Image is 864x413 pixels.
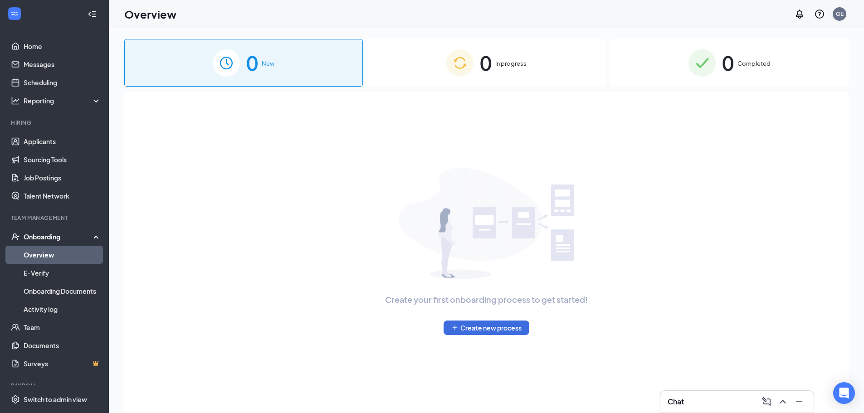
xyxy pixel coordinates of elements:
[24,151,101,169] a: Sourcing Tools
[24,282,101,300] a: Onboarding Documents
[262,59,274,68] span: New
[759,394,774,409] button: ComposeMessage
[792,394,806,409] button: Minimize
[833,382,855,404] div: Open Intercom Messenger
[124,6,176,22] h1: Overview
[24,355,101,373] a: SurveysCrown
[836,10,844,18] div: GE
[495,59,527,68] span: In progress
[24,37,101,55] a: Home
[24,246,101,264] a: Overview
[24,187,101,205] a: Talent Network
[24,336,101,355] a: Documents
[444,321,529,335] button: PlusCreate new process
[24,232,93,241] div: Onboarding
[385,293,588,306] span: Create your first onboarding process to get started!
[88,10,97,19] svg: Collapse
[24,169,101,187] a: Job Postings
[722,47,734,78] span: 0
[794,9,805,19] svg: Notifications
[24,73,101,92] a: Scheduling
[11,232,20,241] svg: UserCheck
[11,395,20,404] svg: Settings
[24,395,87,404] div: Switch to admin view
[24,132,101,151] a: Applicants
[11,214,99,222] div: Team Management
[451,324,459,331] svg: Plus
[11,96,20,105] svg: Analysis
[814,9,825,19] svg: QuestionInfo
[480,47,492,78] span: 0
[24,55,101,73] a: Messages
[761,396,772,407] svg: ComposeMessage
[24,318,101,336] a: Team
[11,382,99,389] div: Payroll
[794,396,805,407] svg: Minimize
[10,9,19,18] svg: WorkstreamLogo
[777,396,788,407] svg: ChevronUp
[24,96,102,105] div: Reporting
[776,394,790,409] button: ChevronUp
[11,119,99,126] div: Hiring
[24,300,101,318] a: Activity log
[246,47,258,78] span: 0
[24,264,101,282] a: E-Verify
[737,59,771,68] span: Completed
[668,397,684,407] h3: Chat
